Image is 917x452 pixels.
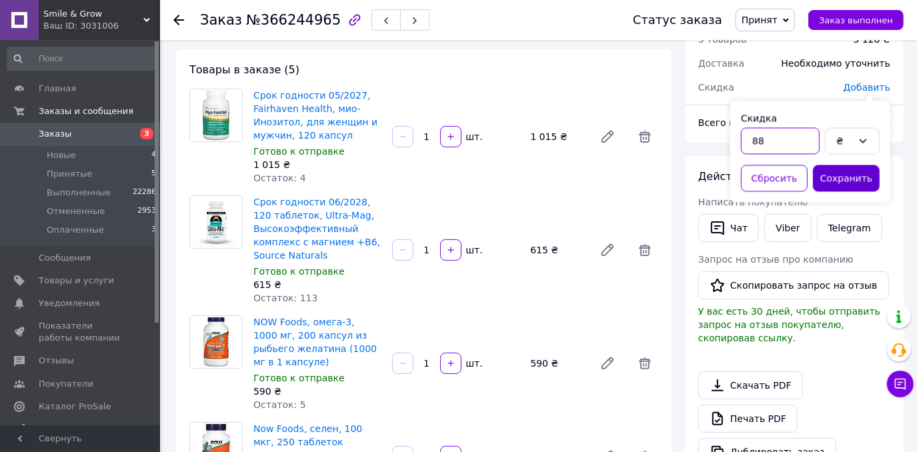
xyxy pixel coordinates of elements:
[819,15,893,25] span: Заказ выполнен
[698,371,803,399] a: Скачать PDF
[808,10,904,30] button: Заказ выполнен
[698,197,808,207] span: Написать покупателю
[633,13,722,27] div: Статус заказа
[190,89,242,141] img: Срок годности 05/2027, Fairhaven Health, мио-Инозитол, для женщин и мужчин, 120 капсул
[844,82,890,93] span: Добавить
[253,317,377,367] a: NOW Foods, омега-3, 1000 мг, 200 капсул из рыбьего желатина (1000 мг в 1 капсуле)
[887,371,914,397] button: Чат с покупателем
[39,320,123,344] span: Показатели работы компании
[7,47,157,71] input: Поиск
[253,266,345,277] span: Готово к отправке
[741,111,880,125] div: Скидка
[698,214,759,242] button: Чат
[525,241,589,259] div: 615 ₴
[47,205,105,217] span: Отмененные
[39,275,114,287] span: Товары и услуги
[742,15,778,25] span: Принят
[764,214,811,242] a: Viber
[47,187,111,199] span: Выполненные
[140,128,153,139] span: 3
[39,378,93,390] span: Покупатели
[594,237,621,263] a: Редактировать
[817,214,882,242] a: Telegram
[253,278,381,291] div: 615 ₴
[698,34,747,45] span: 5 товаров
[253,293,318,303] span: Остаток: 113
[151,149,156,161] span: 4
[39,105,133,117] span: Заказы и сообщения
[253,90,377,141] a: Срок годности 05/2027, Fairhaven Health, мио-Инозитол, для женщин и мужчин, 120 капсул
[594,123,621,150] a: Редактировать
[253,146,345,157] span: Готово к отправке
[151,224,156,236] span: 3
[190,196,242,248] img: Срок годности 06/2028, 120 таблеток, Ultra-Mag, Высокоэффективный комплекс с магнием +В6, Source ...
[200,12,242,28] span: Заказ
[463,243,484,257] div: шт.
[632,237,658,263] span: Удалить
[698,117,772,128] span: Всего к оплате
[39,423,88,435] span: Аналитика
[594,350,621,377] a: Редактировать
[47,168,93,180] span: Принятые
[632,350,658,377] span: Удалить
[463,357,484,370] div: шт.
[836,133,852,148] div: ₴
[813,165,880,191] button: Сохранить
[698,254,854,265] span: Запрос на отзыв про компанию
[253,373,345,383] span: Готово к отправке
[253,197,380,261] a: Срок годности 06/2028, 120 таблеток, Ultra-Mag, Высокоэффективный комплекс с магнием +В6, Source ...
[525,127,589,146] div: 1 015 ₴
[698,170,752,183] span: Действия
[698,82,734,93] span: Скидка
[47,149,76,161] span: Новые
[43,20,160,32] div: Ваш ID: 3031006
[39,252,91,264] span: Сообщения
[190,316,242,368] img: NOW Foods, омега-3, 1000 мг, 200 капсул из рыбьего желатина (1000 мг в 1 капсуле)
[39,401,111,413] span: Каталог ProSale
[698,405,798,433] a: Печать PDF
[39,128,71,140] span: Заказы
[741,127,820,154] input: 0
[253,158,381,171] div: 1 015 ₴
[133,187,156,199] span: 22286
[698,306,880,343] span: У вас есть 30 дней, чтобы отправить запрос на отзыв покупателю, скопировав ссылку.
[698,58,744,69] span: Доставка
[39,355,74,367] span: Отзывы
[741,165,808,191] button: Сбросить
[774,49,898,78] div: Необходимо уточнить
[253,423,362,447] a: Now Foods, селен, 100 мкг, 250 таблеток
[253,173,306,183] span: Остаток: 4
[151,168,156,180] span: 5
[137,205,156,217] span: 2953
[253,399,306,410] span: Остаток: 5
[39,83,76,95] span: Главная
[43,8,143,20] span: Smile & Grow
[39,297,99,309] span: Уведомления
[525,354,589,373] div: 590 ₴
[253,385,381,398] div: 590 ₴
[47,224,104,236] span: Оплаченные
[189,63,299,76] span: Товары в заказе (5)
[632,123,658,150] span: Удалить
[698,271,889,299] button: Скопировать запрос на отзыв
[463,130,484,143] div: шт.
[246,12,341,28] span: №366244965
[173,13,184,27] div: Вернуться назад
